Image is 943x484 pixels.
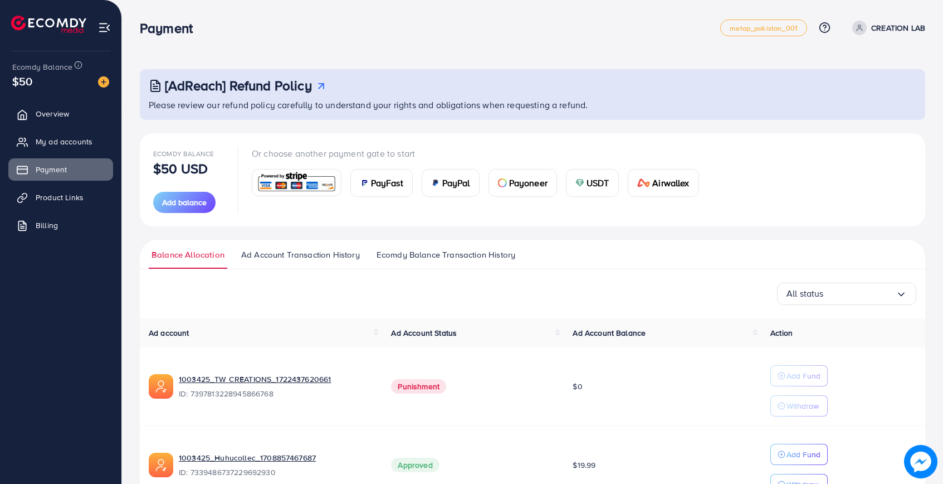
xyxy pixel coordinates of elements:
[241,249,360,261] span: Ad Account Transaction History
[871,21,925,35] p: CREATION LAB
[140,20,202,36] h3: Payment
[179,374,373,399] div: <span class='underline'>1003425_TW CREATIONS_1722437620661</span></br>7397813228945866768
[566,169,619,197] a: cardUSDT
[637,178,651,187] img: card
[391,379,446,394] span: Punishment
[360,178,369,187] img: card
[391,327,457,338] span: Ad Account Status
[149,374,173,399] img: ic-ads-acc.e4c84228.svg
[824,285,896,302] input: Search for option
[12,61,72,72] span: Ecomdy Balance
[442,176,470,190] span: PayPal
[509,176,548,190] span: Payoneer
[179,452,373,478] div: <span class='underline'>1003425_Huhucollec_1708857467687</span></br>7339486737229692930
[587,176,609,190] span: USDT
[573,459,595,471] span: $19.99
[165,78,312,94] h3: [AdReach] Refund Policy
[431,178,440,187] img: card
[149,453,173,477] img: ic-ads-acc.e4c84228.svg
[179,467,373,478] span: ID: 7339486737229692930
[350,169,413,197] a: cardPayFast
[36,220,58,231] span: Billing
[652,176,689,190] span: Airwallex
[848,21,925,35] a: CREATION LAB
[786,285,824,302] span: All status
[179,374,373,385] a: 1003425_TW CREATIONS_1722437620661
[252,147,708,160] p: Or choose another payment gate to start
[770,327,793,338] span: Action
[371,176,403,190] span: PayFast
[162,197,207,208] span: Add balance
[149,98,918,112] p: Please review our refund policy carefully to understand your rights and obligations when requesti...
[153,162,208,175] p: $50 USD
[391,458,439,472] span: Approved
[8,186,113,209] a: Product Links
[498,178,507,187] img: card
[152,249,224,261] span: Balance Allocation
[770,365,828,386] button: Add Fund
[98,76,109,88] img: image
[153,149,214,158] span: Ecomdy Balance
[149,327,189,338] span: Ad account
[8,158,113,181] a: Payment
[628,169,699,197] a: cardAirwallex
[36,136,92,147] span: My ad accounts
[575,178,584,187] img: card
[153,192,216,213] button: Add balance
[256,171,338,195] img: card
[8,214,113,236] a: Billing
[770,395,828,417] button: Withdraw
[730,25,798,32] span: metap_pakistan_001
[377,249,515,261] span: Ecomdy Balance Transaction History
[36,108,69,119] span: Overview
[488,169,557,197] a: cardPayoneer
[36,192,84,203] span: Product Links
[786,369,820,383] p: Add Fund
[8,103,113,125] a: Overview
[252,169,341,196] a: card
[179,452,373,463] a: 1003425_Huhucollec_1708857467687
[98,21,111,34] img: menu
[12,73,32,89] span: $50
[904,445,937,478] img: image
[36,164,67,175] span: Payment
[777,283,916,305] div: Search for option
[11,16,86,33] img: logo
[422,169,480,197] a: cardPayPal
[8,130,113,153] a: My ad accounts
[720,20,807,36] a: metap_pakistan_001
[573,327,646,338] span: Ad Account Balance
[573,381,582,392] span: $0
[786,448,820,461] p: Add Fund
[179,388,373,399] span: ID: 7397813228945866768
[770,444,828,465] button: Add Fund
[786,399,819,413] p: Withdraw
